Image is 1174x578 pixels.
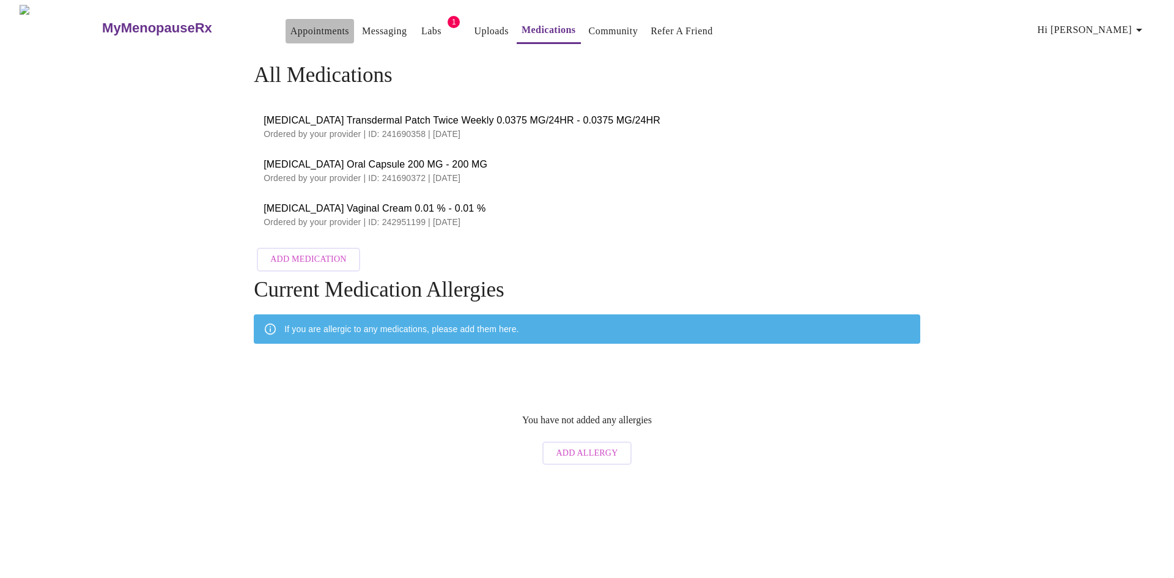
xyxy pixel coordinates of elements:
[264,172,910,184] p: Ordered by your provider | ID: 241690372 | [DATE]
[264,113,910,128] span: [MEDICAL_DATA] Transdermal Patch Twice Weekly 0.0375 MG/24HR - 0.0375 MG/24HR
[264,157,910,172] span: [MEDICAL_DATA] Oral Capsule 200 MG - 200 MG
[1033,18,1151,42] button: Hi [PERSON_NAME]
[20,5,101,51] img: MyMenopauseRx Logo
[646,19,718,43] button: Refer a Friend
[264,201,910,216] span: [MEDICAL_DATA] Vaginal Cream 0.01 % - 0.01 %
[101,7,261,50] a: MyMenopauseRx
[651,23,713,40] a: Refer a Friend
[517,18,581,44] button: Medications
[284,318,519,340] div: If you are allergic to any medications, please add them here.
[264,216,910,228] p: Ordered by your provider | ID: 242951199 | [DATE]
[542,442,631,465] button: Add Allergy
[469,19,514,43] button: Uploads
[556,446,618,461] span: Add Allergy
[102,20,212,36] h3: MyMenopauseRx
[270,252,346,267] span: Add Medication
[522,21,576,39] a: Medications
[286,19,354,43] button: Appointments
[412,19,451,43] button: Labs
[362,23,407,40] a: Messaging
[584,19,643,43] button: Community
[254,63,920,87] h4: All Medications
[1038,21,1146,39] span: Hi [PERSON_NAME]
[448,16,460,28] span: 1
[474,23,509,40] a: Uploads
[290,23,349,40] a: Appointments
[264,128,910,140] p: Ordered by your provider | ID: 241690358 | [DATE]
[254,278,920,302] h4: Current Medication Allergies
[589,23,638,40] a: Community
[257,248,360,272] button: Add Medication
[522,415,652,426] p: You have not added any allergies
[357,19,412,43] button: Messaging
[421,23,441,40] a: Labs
